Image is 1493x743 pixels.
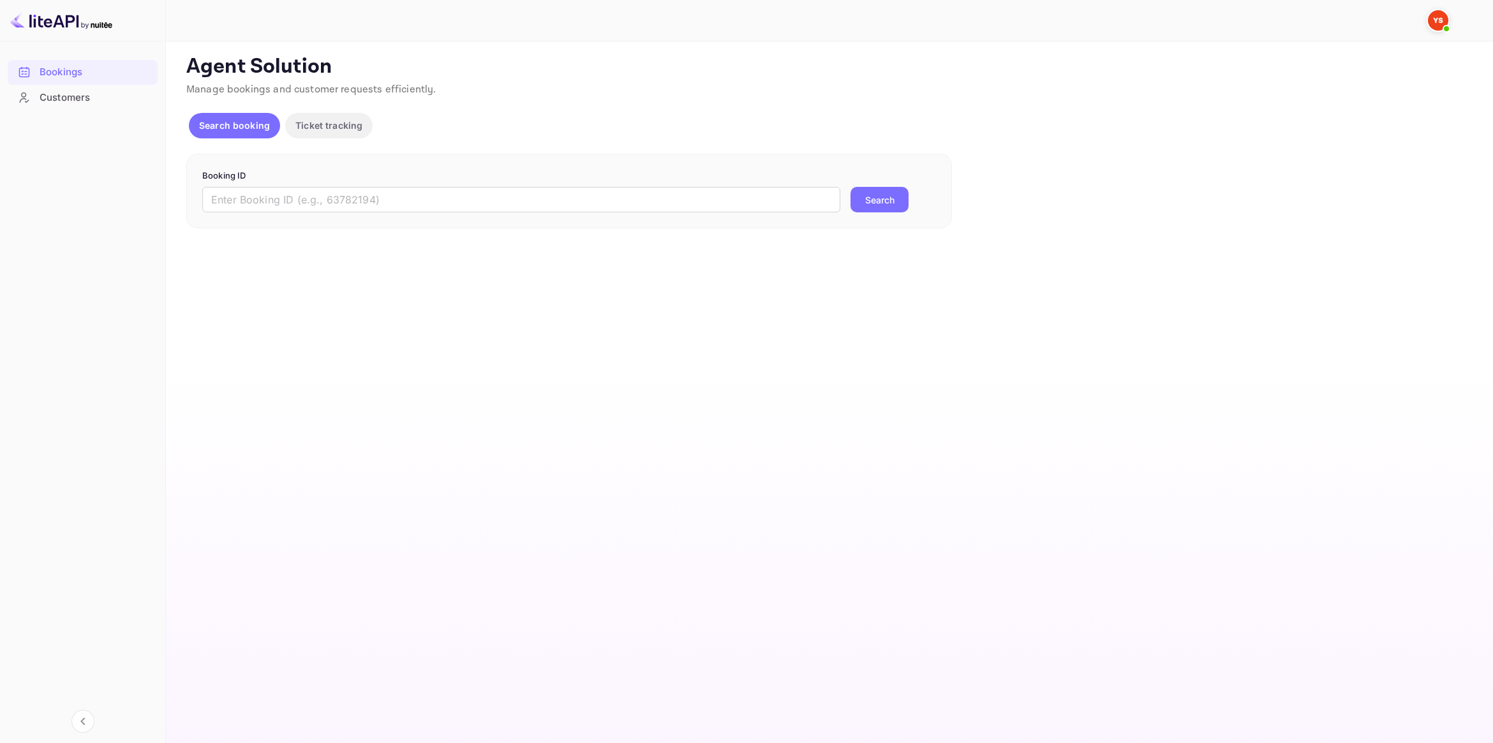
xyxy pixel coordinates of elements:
p: Search booking [199,119,270,132]
p: Ticket tracking [295,119,362,132]
span: Manage bookings and customer requests efficiently. [186,83,436,96]
button: Collapse navigation [71,710,94,733]
div: Customers [40,91,151,105]
input: Enter Booking ID (e.g., 63782194) [202,187,840,212]
a: Customers [8,85,158,109]
div: Customers [8,85,158,110]
p: Agent Solution [186,54,1470,80]
a: Bookings [8,60,158,84]
button: Search [850,187,909,212]
img: Yandex Support [1428,10,1448,31]
div: Bookings [40,65,151,80]
div: Bookings [8,60,158,85]
img: LiteAPI logo [10,10,112,31]
p: Booking ID [202,170,936,182]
